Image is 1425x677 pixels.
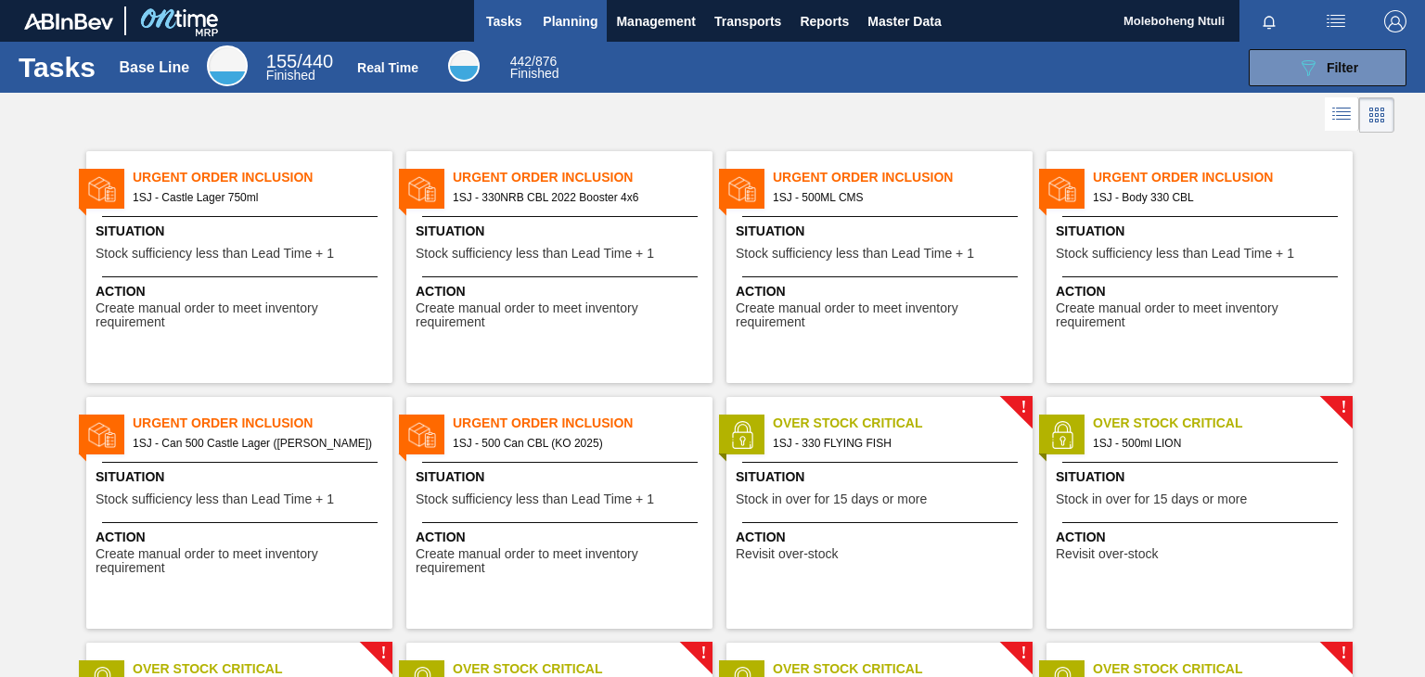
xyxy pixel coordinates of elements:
[408,421,436,449] img: status
[416,301,708,330] span: Create manual order to meet inventory requirement
[1021,401,1026,415] span: !
[736,528,1028,547] span: Action
[133,187,378,208] span: 1SJ - Castle Lager 750ml
[510,54,532,69] span: 442
[1325,10,1347,32] img: userActions
[736,301,1028,330] span: Create manual order to meet inventory requirement
[88,175,116,203] img: status
[1341,401,1346,415] span: !
[96,282,388,301] span: Action
[133,433,378,453] span: 1SJ - Can 500 Castle Lager (Charles)
[416,467,708,487] span: Situation
[1056,528,1348,547] span: Action
[1093,414,1353,433] span: Over Stock Critical
[1048,175,1076,203] img: status
[453,187,698,208] span: 1SJ - 330NRB CBL 2022 Booster 4x6
[1359,97,1394,133] div: Card Vision
[120,59,190,76] div: Base Line
[800,10,849,32] span: Reports
[1056,492,1247,506] span: Stock in over for 15 days or more
[408,175,436,203] img: status
[510,54,558,69] span: / 876
[773,187,1018,208] span: 1SJ - 500ML CMS
[510,66,559,81] span: Finished
[1384,10,1406,32] img: Logout
[728,421,756,449] img: status
[736,247,974,261] span: Stock sufficiency less than Lead Time + 1
[96,492,334,506] span: Stock sufficiency less than Lead Time + 1
[543,10,597,32] span: Planning
[616,10,696,32] span: Management
[1327,60,1358,75] span: Filter
[416,282,708,301] span: Action
[453,168,712,187] span: Urgent Order Inclusion
[416,222,708,241] span: Situation
[1056,301,1348,330] span: Create manual order to meet inventory requirement
[1056,282,1348,301] span: Action
[510,56,559,80] div: Real Time
[1093,187,1338,208] span: 1SJ - Body 330 CBL
[416,492,654,506] span: Stock sufficiency less than Lead Time + 1
[1239,8,1299,34] button: Notifications
[357,60,418,75] div: Real Time
[448,50,480,82] div: Real Time
[453,433,698,453] span: 1SJ - 500 Can CBL (KO 2025)
[1093,433,1338,453] span: 1SJ - 500ml LION
[96,247,334,261] span: Stock sufficiency less than Lead Time + 1
[736,282,1028,301] span: Action
[728,175,756,203] img: status
[773,433,1018,453] span: 1SJ - 330 FLYING FISH
[1056,247,1294,261] span: Stock sufficiency less than Lead Time + 1
[453,414,712,433] span: Urgent Order Inclusion
[266,68,315,83] span: Finished
[773,414,1033,433] span: Over Stock Critical
[736,467,1028,487] span: Situation
[714,10,781,32] span: Transports
[1056,222,1348,241] span: Situation
[266,51,333,71] span: / 440
[24,13,113,30] img: TNhmsLtSVTkK8tSr43FrP2fwEKptu5GPRR3wAAAABJRU5ErkJggg==
[1048,421,1076,449] img: status
[133,414,392,433] span: Urgent Order Inclusion
[1056,467,1348,487] span: Situation
[416,528,708,547] span: Action
[96,222,388,241] span: Situation
[19,57,96,78] h1: Tasks
[1249,49,1406,86] button: Filter
[266,54,333,82] div: Base Line
[1325,97,1359,133] div: List Vision
[736,222,1028,241] span: Situation
[96,528,388,547] span: Action
[266,51,297,71] span: 155
[416,247,654,261] span: Stock sufficiency less than Lead Time + 1
[1093,168,1353,187] span: Urgent Order Inclusion
[736,492,927,506] span: Stock in over for 15 days or more
[1021,646,1026,660] span: !
[88,421,116,449] img: status
[1056,547,1158,561] span: Revisit over-stock
[96,547,388,576] span: Create manual order to meet inventory requirement
[1341,646,1346,660] span: !
[133,168,392,187] span: Urgent Order Inclusion
[700,646,706,660] span: !
[207,45,248,86] div: Base Line
[380,646,386,660] span: !
[736,547,838,561] span: Revisit over-stock
[773,168,1033,187] span: Urgent Order Inclusion
[867,10,941,32] span: Master Data
[416,547,708,576] span: Create manual order to meet inventory requirement
[96,301,388,330] span: Create manual order to meet inventory requirement
[483,10,524,32] span: Tasks
[96,467,388,487] span: Situation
